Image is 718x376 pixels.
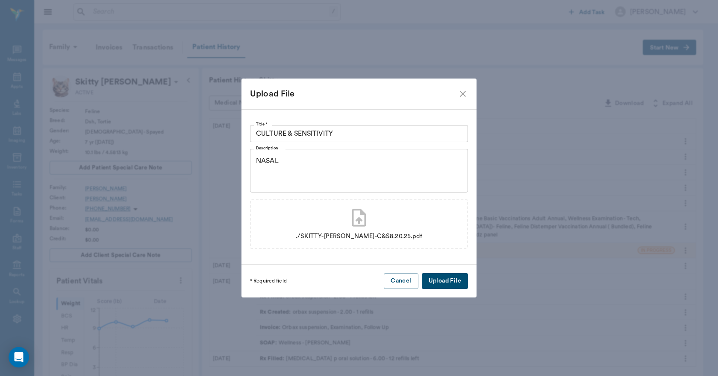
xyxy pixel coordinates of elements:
p: * Required field [250,277,287,285]
button: Upload File [422,273,468,289]
button: close [458,89,468,99]
label: Description [256,145,278,151]
div: ./SKITTY-[PERSON_NAME]-C&S8.20.25.pdf [296,232,422,241]
label: Title * [256,121,268,127]
div: Upload File [250,87,458,101]
button: Cancel [384,273,418,289]
textarea: NASAL [256,156,462,186]
div: Open Intercom Messenger [9,347,29,367]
